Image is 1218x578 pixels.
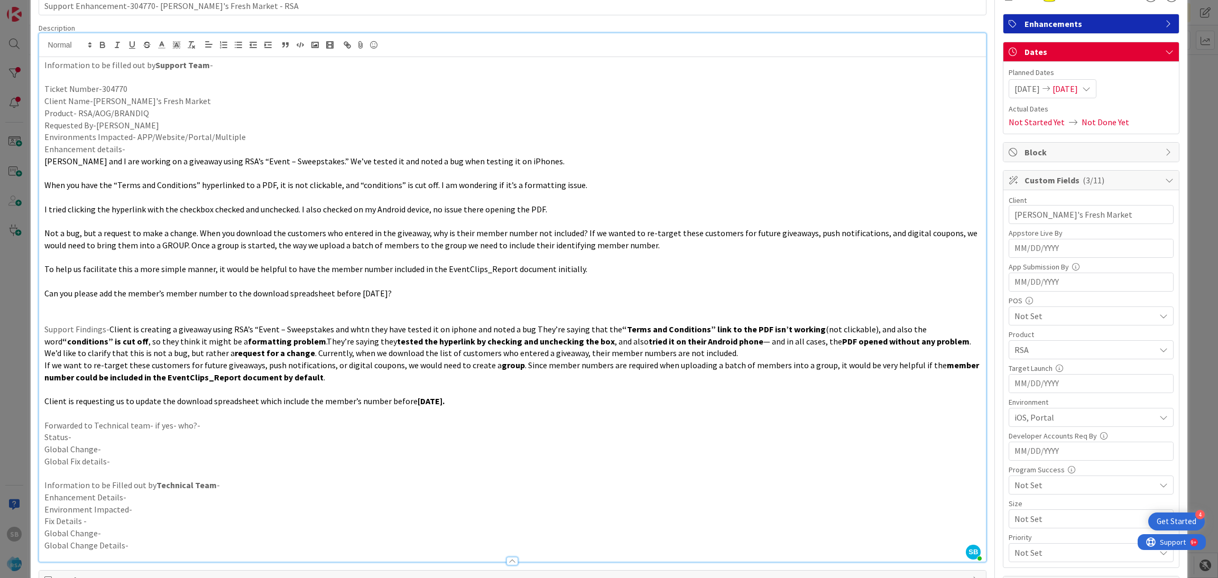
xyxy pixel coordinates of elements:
div: Environment [1009,398,1174,406]
strong: “Terms and Conditions” link to the PDF isn’t working [622,324,826,334]
p: Environment Impacted- [44,504,981,516]
span: Actual Dates [1009,104,1174,115]
span: . Since member numbers are required when uploading a batch of members into a group, it would be v... [525,360,947,370]
p: Product- RSA/AOG/BRANDIQ [44,107,981,119]
span: If we want to re-target these customers for future giveaways, push notifications, or digital coup... [44,360,502,370]
span: I tried clicking the hyperlink with the checkbox checked and unchecked. I also checked on my Andr... [44,204,547,215]
span: .They’re saying they [326,336,397,347]
p: Global Change Details- [44,539,981,552]
span: We’d like to clarify that this is not a bug, but rather a [44,348,235,358]
div: Size [1009,500,1174,507]
p: Information to be filled out by - [44,59,981,71]
span: [DATE] [1014,82,1040,95]
div: App Submission By [1009,263,1174,271]
div: Open Get Started checklist, remaining modules: 4 [1148,512,1205,530]
span: Support [22,2,48,14]
div: Target Launch [1009,365,1174,372]
div: Product [1009,331,1174,338]
input: MM/DD/YYYY [1014,239,1168,257]
strong: formatting problem [248,336,326,347]
input: MM/DD/YYYY [1014,442,1168,460]
div: Developer Accounts Req By [1009,432,1174,440]
span: ( 3/11 ) [1083,175,1104,185]
p: Enhancement Details- [44,491,981,504]
div: Appstore Live By [1009,229,1174,237]
strong: request for a change [235,348,315,358]
span: Not Set [1014,479,1155,491]
span: Block [1025,146,1160,159]
span: . [970,336,971,347]
p: Global Change- [44,527,981,539]
span: Description [39,23,75,33]
span: [PERSON_NAME] and I are working on a giveaway using RSA’s “Event – Sweepstakes.” We’ve tested it ... [44,156,565,166]
strong: member number could be included in the EventClips_Report document by default [44,360,981,383]
strong: [DATE]. [418,396,445,406]
input: MM/DD/YYYY [1014,375,1168,393]
span: Not Set [1014,511,1150,526]
span: Dates [1025,45,1160,58]
span: Not Set [1014,310,1155,322]
div: 4 [1195,510,1205,519]
label: Client [1009,195,1027,205]
strong: PDF opened without any problem [842,336,970,347]
span: — and in all cases, the [763,336,842,347]
span: , so they think it might be a [149,336,248,347]
p: Forwarded to Technical team- if yes- who?- [44,419,981,432]
span: [DATE] [1053,82,1078,95]
span: . Currently, when we download the list of customers who entered a giveaway, their member numbers ... [315,348,738,358]
span: RSA [1014,343,1155,356]
div: Get Started [1157,516,1196,527]
strong: Support Team [155,60,210,70]
p: Client Name-[PERSON_NAME]'s Fresh Market [44,95,981,107]
p: Fix Details - [44,515,981,527]
strong: tested the hyperlink by checking and unchecking the box [397,336,615,347]
span: Enhancements [1025,17,1160,30]
strong: Technical Team [156,480,217,490]
p: Global Change- [44,443,981,455]
span: Custom Fields [1025,174,1160,187]
strong: “conditions” is cut off [62,336,149,347]
span: iOS, Portal [1014,411,1155,424]
p: Ticket Number-304770 [44,83,981,95]
p: Environments Impacted- APP/Website/Portal/Multiple [44,131,981,143]
strong: tried it on their Android phone [649,336,763,347]
p: Information to be Filled out by - [44,479,981,491]
p: Global Fix details- [44,455,981,468]
div: POS [1009,297,1174,304]
span: Not a bug, but a request to make a change. When you download the customers who entered in the giv... [44,228,979,250]
p: Requested By-[PERSON_NAME] [44,119,981,132]
div: Program Success [1009,466,1174,473]
span: (not clickable), and also the word [44,324,928,347]
span: Can you please add the member’s member number to the download spreadsheet before [DATE]? [44,288,392,299]
div: Priority [1009,534,1174,541]
strong: group [502,360,525,370]
span: Planned Dates [1009,67,1174,78]
span: , and also [615,336,649,347]
p: Enhancement details- [44,143,981,155]
p: Status- [44,431,981,443]
span: Client is creating a giveaway using RSA’s “Event – Sweepstakes and whtn they have tested it on ip... [109,324,622,334]
span: To help us facilitate this a more simple manner, it would be helpful to have the member number in... [44,264,587,274]
span: When you have the “Terms and Conditions” hyperlinked to a PDF, it is not clickable, and “conditio... [44,180,587,190]
div: 9+ [53,4,59,13]
span: Not Set [1014,545,1150,560]
span: . [324,372,325,383]
span: Not Done Yet [1082,116,1129,128]
span: Not Started Yet [1009,116,1065,128]
span: Client is requesting us to update the download spreadsheet which include the member’s number before [44,396,418,406]
span: SB [966,545,981,560]
input: MM/DD/YYYY [1014,273,1168,291]
p: Support Findings- [44,323,981,347]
